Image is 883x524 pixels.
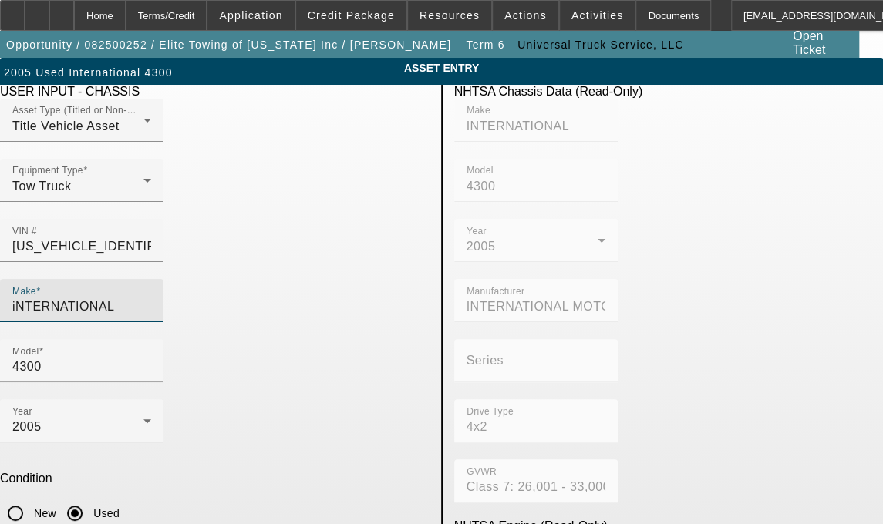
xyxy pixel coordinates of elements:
mat-label: Year [12,406,32,416]
button: Actions [493,1,558,30]
button: Activities [560,1,635,30]
mat-label: Make [12,286,36,296]
mat-label: Manufacturer [467,286,524,296]
button: Resources [408,1,491,30]
span: Universal Truck Service, LLC [517,39,684,51]
mat-label: Series [467,354,504,367]
label: New [31,506,56,521]
button: Universal Truck Service, LLC [514,31,688,59]
span: 2005 [12,420,42,433]
mat-label: VIN # [12,226,37,236]
span: Activities [571,9,624,22]
span: Tow Truck [12,180,72,193]
button: Term 6 [461,31,511,59]
mat-label: Make [467,106,490,116]
mat-label: Drive Type [467,406,514,416]
span: ASSET ENTRY [12,62,871,74]
span: Credit Package [308,9,395,22]
mat-label: Year [467,226,487,236]
mat-label: GVWR [467,466,497,476]
mat-label: Asset Type (Titled or Non-Titled) [12,106,154,116]
span: Opportunity / 082500252 / Elite Towing of [US_STATE] Inc / [PERSON_NAME] [6,39,451,51]
span: Term 6 [466,39,504,51]
label: Used [90,506,120,521]
a: Open Ticket [787,23,858,63]
mat-label: Equipment Type [12,166,83,176]
button: Credit Package [296,1,406,30]
mat-label: Model [467,166,494,176]
span: Application [219,9,282,22]
span: Actions [504,9,547,22]
button: Application [207,1,294,30]
span: Resources [420,9,480,22]
mat-label: Model [12,346,39,356]
span: Title Vehicle Asset [12,119,120,133]
span: 2005 Used International 4300 [4,66,173,79]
